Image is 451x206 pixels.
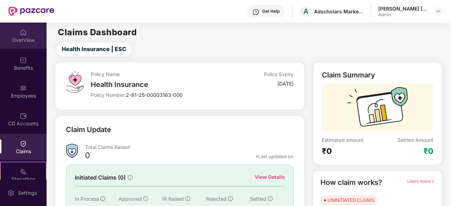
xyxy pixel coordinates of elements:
[262,8,279,14] div: Get Help
[66,124,111,135] div: Claim Update
[1,176,46,183] div: Stepathon
[255,173,285,181] div: View Details
[91,71,226,77] div: Policy Name
[431,179,435,183] span: right
[264,71,294,77] div: Policy Expiry
[20,112,27,119] img: svg+xml;base64,PHN2ZyBpZD0iQ0RfQWNjb3VudHMiIGRhdGEtbmFtZT0iQ0QgQWNjb3VudHMiIHhtbG5zPSJodHRwOi8vd3...
[347,87,408,131] img: svg+xml;base64,PHN2ZyB3aWR0aD0iMTcyIiBoZWlnaHQ9IjExMyIgdmlld0JveD0iMCAwIDE3MiAxMTMiIGZpbGw9Im5vbm...
[119,196,142,202] span: Approved
[322,71,375,79] div: Claim Summary
[100,196,105,201] span: info-circle
[397,137,433,143] div: Settled Amount
[126,92,183,98] span: 2-81-25-00003163-000
[20,140,27,147] img: svg+xml;base64,PHN2ZyBpZD0iQ2xhaW0iIHhtbG5zPSJodHRwOi8vd3d3LnczLm9yZy8yMDAwL3N2ZyIgd2lkdGg9IjIwIi...
[378,12,428,18] div: Admin
[58,28,137,37] h2: Claims Dashboard
[435,8,441,14] img: svg+xml;base64,PHN2ZyBpZD0iRHJvcGRvd24tMzJ4MzIiIHhtbG5zPSJodHRwOi8vd3d3LnczLm9yZy8yMDAwL3N2ZyIgd2...
[322,146,378,156] div: ₹0
[255,153,294,160] div: *Last updated on
[277,80,294,87] div: [DATE]
[322,137,378,143] div: Estimated amount
[66,144,78,158] img: ClaimsSummaryIcon
[314,8,363,15] div: Adscholars Marketing India Private Limited
[252,8,259,15] img: svg+xml;base64,PHN2ZyBpZD0iSGVscC0zMngzMiIgeG1sbnM9Imh0dHA6Ly93d3cudzMub3JnLzIwMDAvc3ZnIiB3aWR0aD...
[85,144,294,150] div: Total Claims Raised
[56,42,132,56] button: Health Insurance | ESC
[378,5,428,12] div: [PERSON_NAME] [PERSON_NAME]
[268,196,273,201] span: info-circle
[20,85,27,92] img: svg+xml;base64,PHN2ZyBpZD0iRW1wbG95ZWVzIiB4bWxucz0iaHR0cDovL3d3dy53My5vcmcvMjAwMC9zdmciIHdpZHRoPS...
[320,177,382,188] div: How claim works?
[16,189,39,196] div: Settings
[185,196,190,201] span: info-circle
[20,29,27,36] img: svg+xml;base64,PHN2ZyBpZD0iSG9tZSIgeG1sbnM9Imh0dHA6Ly93d3cudzMub3JnLzIwMDAvc3ZnIiB3aWR0aD0iMjAiIG...
[250,196,266,202] span: Settled
[303,7,308,15] span: A
[407,179,435,184] span: Learn more
[75,196,99,202] span: In Process
[20,57,27,64] img: svg+xml;base64,PHN2ZyBpZD0iQmVuZWZpdHMiIHhtbG5zPSJodHRwOi8vd3d3LnczLm9yZy8yMDAwL3N2ZyIgd2lkdGg9Ij...
[128,175,133,180] span: info-circle
[62,45,126,54] span: Health Insurance | ESC
[143,196,148,201] span: info-circle
[85,150,90,162] div: 0
[91,80,226,89] div: Health Insurance
[66,71,83,93] img: svg+xml;base64,PHN2ZyB4bWxucz0iaHR0cDovL3d3dy53My5vcmcvMjAwMC9zdmciIHdpZHRoPSI0OS4zMiIgaGVpZ2h0PS...
[327,196,374,204] div: UNINITIATED CLAIMS
[91,92,226,98] div: Policy Number:
[20,168,27,175] img: svg+xml;base64,PHN2ZyB4bWxucz0iaHR0cDovL3d3dy53My5vcmcvMjAwMC9zdmciIHdpZHRoPSIyMSIgaGVpZ2h0PSIyMC...
[7,189,14,196] img: svg+xml;base64,PHN2ZyBpZD0iU2V0dGluZy0yMHgyMCIgeG1sbnM9Imh0dHA6Ly93d3cudzMub3JnLzIwMDAvc3ZnIiB3aW...
[228,196,233,201] span: info-circle
[8,7,54,16] img: New Pazcare Logo
[162,196,184,202] span: IR Raised
[423,146,433,156] div: ₹0
[206,196,227,202] span: Rejected
[75,173,126,182] span: Initiated Claims (0)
